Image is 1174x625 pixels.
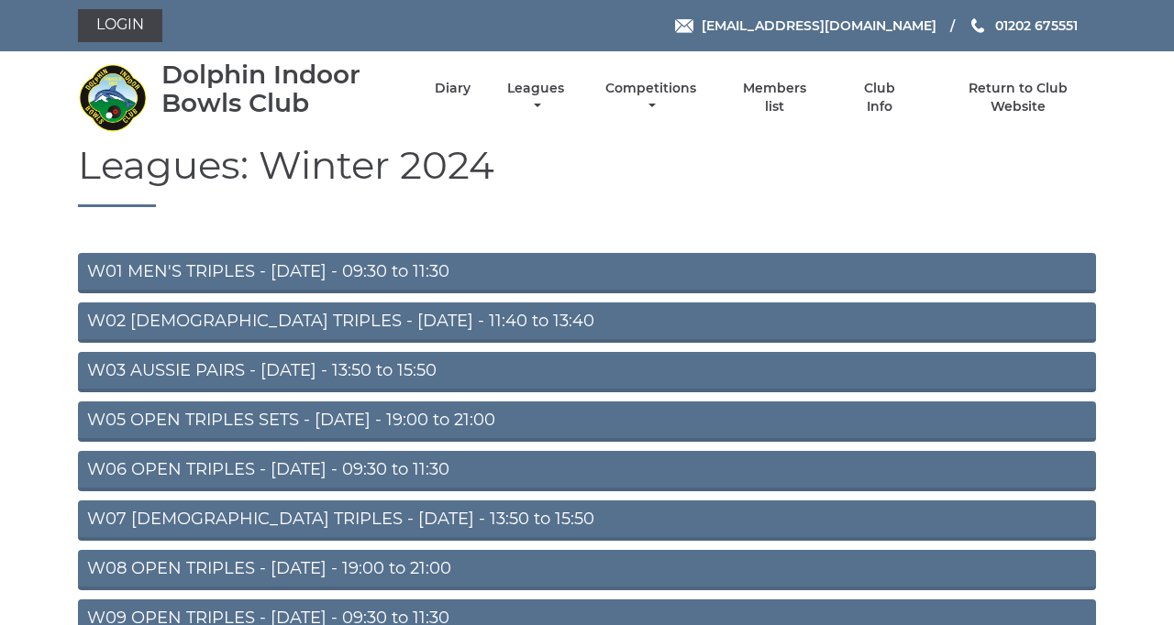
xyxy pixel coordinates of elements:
[733,80,817,115] a: Members list
[435,80,471,97] a: Diary
[702,17,936,34] span: [EMAIL_ADDRESS][DOMAIN_NAME]
[503,80,569,115] a: Leagues
[78,550,1096,590] a: W08 OPEN TRIPLES - [DATE] - 19:00 to 21:00
[78,500,1096,541] a: W07 [DEMOGRAPHIC_DATA] TRIPLES - [DATE] - 13:50 to 15:50
[78,144,1096,207] h1: Leagues: Winter 2024
[78,302,1096,343] a: W02 [DEMOGRAPHIC_DATA] TRIPLES - [DATE] - 11:40 to 13:40
[78,401,1096,442] a: W05 OPEN TRIPLES SETS - [DATE] - 19:00 to 21:00
[78,63,147,132] img: Dolphin Indoor Bowls Club
[971,18,984,33] img: Phone us
[849,80,909,115] a: Club Info
[78,253,1096,293] a: W01 MEN'S TRIPLES - [DATE] - 09:30 to 11:30
[78,9,162,42] a: Login
[161,60,403,117] div: Dolphin Indoor Bowls Club
[995,17,1078,34] span: 01202 675551
[601,80,701,115] a: Competitions
[78,352,1096,392] a: W03 AUSSIE PAIRS - [DATE] - 13:50 to 15:50
[969,16,1078,36] a: Phone us 01202 675551
[78,451,1096,491] a: W06 OPEN TRIPLES - [DATE] - 09:30 to 11:30
[675,19,693,33] img: Email
[675,16,936,36] a: Email [EMAIL_ADDRESS][DOMAIN_NAME]
[941,80,1096,115] a: Return to Club Website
